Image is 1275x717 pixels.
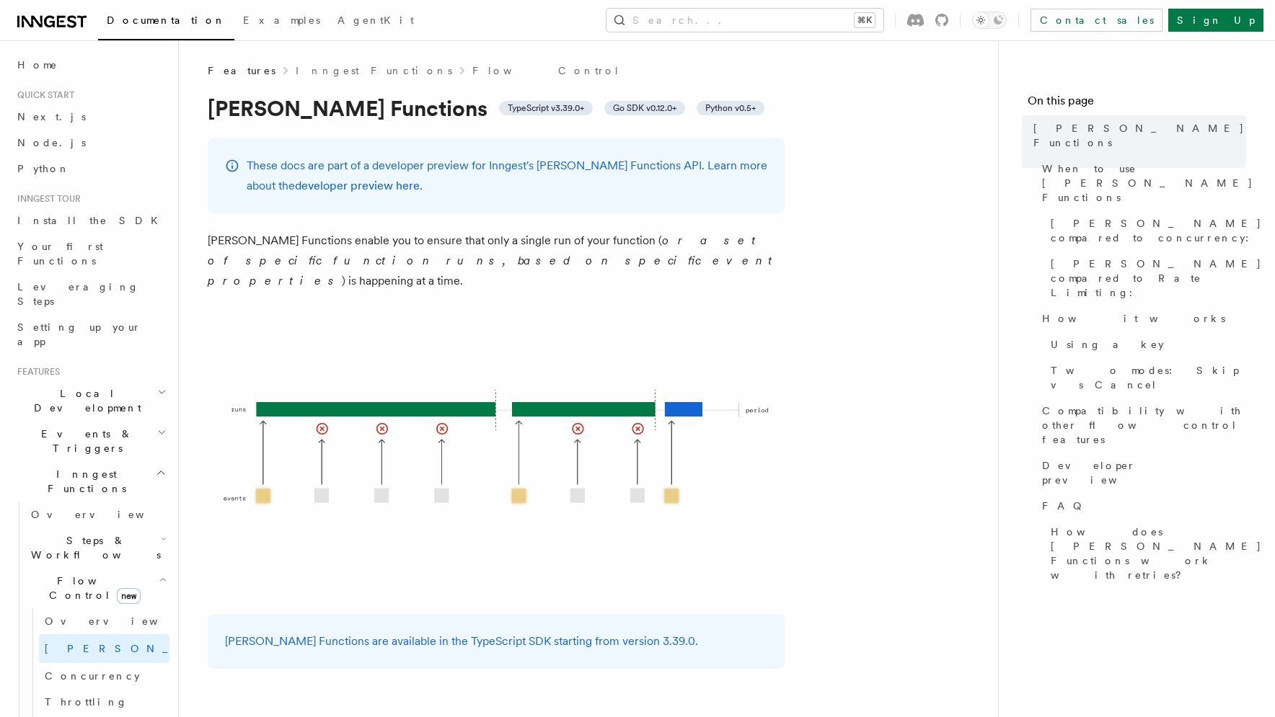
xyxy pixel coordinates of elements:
[208,95,785,121] h1: [PERSON_NAME] Functions
[45,615,193,627] span: Overview
[12,380,169,421] button: Local Development
[12,314,169,355] a: Setting up your app
[208,308,785,597] img: Singleton Functions only process one run at a time.
[1045,357,1246,398] a: Two modes: Skip vs Cancel
[25,574,159,602] span: Flow Control
[225,631,767,651] p: [PERSON_NAME] Functions are available in the TypeScript SDK starting from version 3.39.0.
[107,14,226,26] span: Documentation
[1042,311,1225,326] span: How it works
[12,386,157,415] span: Local Development
[12,233,169,274] a: Your first Functions
[12,274,169,314] a: Leveraging Steps
[1031,9,1162,32] a: Contact sales
[1045,519,1246,588] a: How does [PERSON_NAME] Functions work with retries?
[17,321,141,347] span: Setting up your app
[337,14,414,26] span: AgentKit
[1042,404,1246,447] span: Compatibility with other flow control features
[12,461,169,502] button: Inngest Functions
[98,4,234,40] a: Documentation
[17,215,167,226] span: Install the SDK
[606,9,883,32] button: Search...⌘K
[508,102,584,114] span: TypeScript v3.39.0+
[1168,9,1263,32] a: Sign Up
[17,58,58,72] span: Home
[1033,121,1246,150] span: [PERSON_NAME] Functions
[31,509,180,520] span: Overview
[234,4,329,39] a: Examples
[45,670,140,682] span: Concurrency
[17,137,86,148] span: Node.js
[45,643,256,654] span: [PERSON_NAME]
[12,366,60,378] span: Features
[1028,115,1246,156] a: [PERSON_NAME] Functions
[472,63,620,78] a: Flow Control
[1036,493,1246,519] a: FAQ
[1045,251,1246,306] a: [PERSON_NAME] compared to Rate Limiting:
[17,241,103,267] span: Your first Functions
[12,104,169,130] a: Next.js
[329,4,423,39] a: AgentKit
[12,467,156,496] span: Inngest Functions
[25,568,169,608] button: Flow Controlnew
[25,527,169,568] button: Steps & Workflows
[12,208,169,233] a: Install the SDK
[1042,458,1246,487] span: Developer preview
[972,12,1007,29] button: Toggle dark mode
[1042,161,1253,205] span: When to use [PERSON_NAME] Functions
[208,233,779,288] em: or a set of specific function runs, based on specific event properties
[247,156,767,196] p: These docs are part of a developer preview for Inngest's [PERSON_NAME] Functions API. Learn more ...
[1051,363,1246,392] span: Two modes: Skip vs Cancel
[117,588,141,604] span: new
[1051,216,1262,245] span: [PERSON_NAME] compared to concurrency:
[1028,92,1246,115] h4: On this page
[12,427,157,455] span: Events & Triggers
[12,89,74,101] span: Quick start
[1051,257,1262,300] span: [PERSON_NAME] compared to Rate Limiting:
[17,111,86,123] span: Next.js
[45,696,128,708] span: Throttling
[12,421,169,461] button: Events & Triggers
[208,63,275,78] span: Features
[1045,331,1246,357] a: Using a key
[855,13,875,27] kbd: ⌘K
[12,193,81,205] span: Inngest tour
[25,502,169,527] a: Overview
[243,14,320,26] span: Examples
[1042,499,1089,513] span: FAQ
[1051,525,1262,582] span: How does [PERSON_NAME] Functions work with retries?
[39,663,169,689] a: Concurrency
[17,281,139,307] span: Leveraging Steps
[17,163,70,174] span: Python
[296,63,452,78] a: Inngest Functions
[12,52,169,78] a: Home
[25,533,161,562] span: Steps & Workflows
[705,102,756,114] span: Python v0.5+
[39,689,169,715] a: Throttling
[208,231,785,291] p: [PERSON_NAME] Functions enable you to ensure that only a single run of your function ( ) is happe...
[1051,337,1164,352] span: Using a key
[12,156,169,182] a: Python
[12,130,169,156] a: Node.js
[1036,156,1246,210] a: When to use [PERSON_NAME] Functions
[39,634,169,663] a: [PERSON_NAME]
[39,608,169,634] a: Overview
[295,179,420,192] a: developer preview here
[1036,306,1246,331] a: How it works
[1036,453,1246,493] a: Developer preview
[1036,398,1246,453] a: Compatibility with other flow control features
[613,102,676,114] span: Go SDK v0.12.0+
[1045,210,1246,251] a: [PERSON_NAME] compared to concurrency:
